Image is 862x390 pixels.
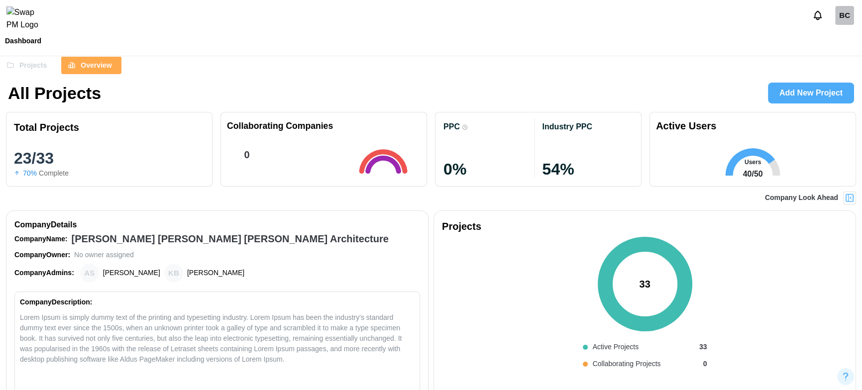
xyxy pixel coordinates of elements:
strong: Company Admins: [14,269,74,277]
div: [PERSON_NAME] [187,268,244,279]
span: Projects [19,57,47,74]
div: [PERSON_NAME] [103,268,160,279]
div: PPC [443,122,460,131]
div: Company Name: [14,234,68,245]
span: Overview [81,57,111,74]
div: Lorem Ipsum is simply dummy text of the printing and typesetting industry. Lorem Ipsum has been t... [20,312,415,365]
div: Industry PPC [542,122,592,131]
div: Active Users [656,118,716,134]
div: Collaborating Projects [593,359,661,370]
div: 54 % [542,161,634,177]
strong: Company Owner: [14,251,70,259]
div: 0 [703,359,707,370]
div: 0 [244,147,249,163]
a: Bill Clifford [835,6,854,25]
div: No owner assigned [74,250,134,261]
div: [PERSON_NAME] [PERSON_NAME] [PERSON_NAME] Architecture [72,231,389,247]
div: 33 [699,342,707,353]
button: Notifications [809,7,826,24]
img: Project Look Ahead Button [845,193,855,203]
h1: All Projects [8,82,101,104]
div: Katie Barnes [164,264,183,283]
div: Company Description: [20,297,92,308]
div: Dashboard [5,37,41,44]
div: Amanda Spear [80,264,99,283]
div: Total Projects [14,120,79,135]
div: Projects [442,219,848,234]
div: 23/33 [14,150,205,166]
div: Company Look Ahead [765,193,838,203]
div: 0 % [443,161,535,177]
a: Add New Project [768,83,854,103]
button: Overview [61,56,121,74]
div: Active Projects [593,342,639,353]
div: BC [835,6,854,25]
div: Collaborating Companies [227,121,333,131]
div: Company Details [14,219,420,231]
img: Swap PM Logo [6,6,47,31]
div: 70% [23,168,37,179]
div: Complete [39,168,69,179]
div: 33 [639,277,650,292]
span: Add New Project [779,83,843,103]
